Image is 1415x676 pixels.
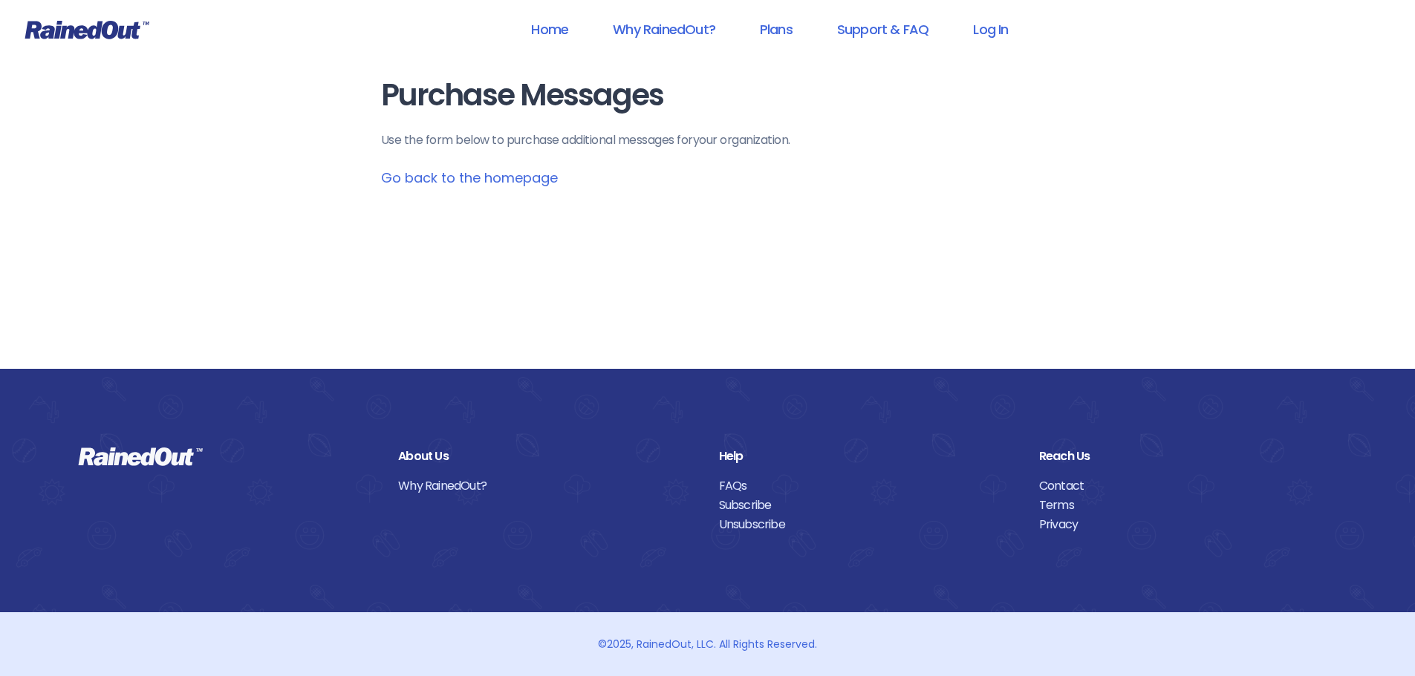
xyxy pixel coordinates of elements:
[818,13,948,46] a: Support & FAQ
[381,79,1035,112] h1: Purchase Messages
[381,168,558,187] a: Go back to the homepage
[512,13,588,46] a: Home
[593,13,735,46] a: Why RainedOut?
[719,447,1017,466] div: Help
[398,447,696,466] div: About Us
[1039,515,1337,534] a: Privacy
[1039,447,1337,466] div: Reach Us
[719,496,1017,515] a: Subscribe
[1039,496,1337,515] a: Terms
[719,476,1017,496] a: FAQs
[381,131,1035,149] p: Use the form below to purchase additional messages for your organization .
[719,515,1017,534] a: Unsubscribe
[398,476,696,496] a: Why RainedOut?
[741,13,812,46] a: Plans
[954,13,1027,46] a: Log In
[1039,476,1337,496] a: Contact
